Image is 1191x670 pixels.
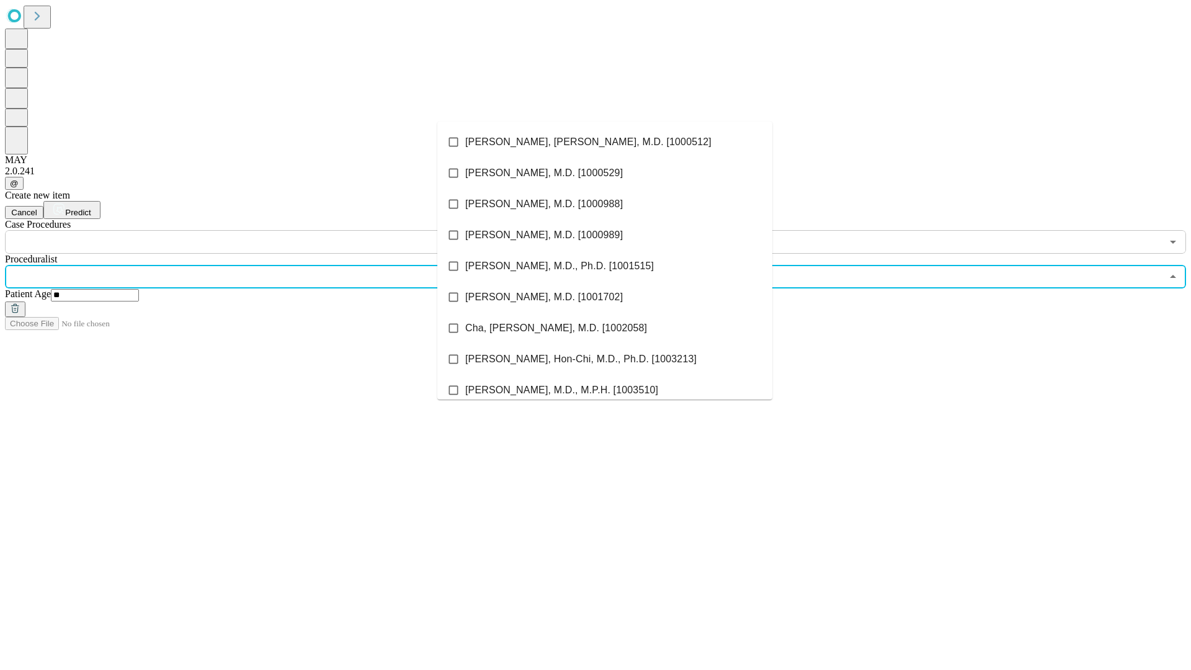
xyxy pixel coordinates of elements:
[465,290,623,305] span: [PERSON_NAME], M.D. [1001702]
[465,383,658,398] span: [PERSON_NAME], M.D., M.P.H. [1003510]
[10,179,19,188] span: @
[11,208,37,217] span: Cancel
[465,228,623,243] span: [PERSON_NAME], M.D. [1000989]
[5,206,43,219] button: Cancel
[5,177,24,190] button: @
[5,288,51,299] span: Patient Age
[65,208,91,217] span: Predict
[5,166,1186,177] div: 2.0.241
[465,197,623,212] span: [PERSON_NAME], M.D. [1000988]
[5,254,57,264] span: Proceduralist
[465,259,654,274] span: [PERSON_NAME], M.D., Ph.D. [1001515]
[465,166,623,181] span: [PERSON_NAME], M.D. [1000529]
[1164,233,1182,251] button: Open
[5,154,1186,166] div: MAY
[5,190,70,200] span: Create new item
[465,135,711,150] span: [PERSON_NAME], [PERSON_NAME], M.D. [1000512]
[1164,268,1182,285] button: Close
[5,219,71,230] span: Scheduled Procedure
[465,321,647,336] span: Cha, [PERSON_NAME], M.D. [1002058]
[465,352,697,367] span: [PERSON_NAME], Hon-Chi, M.D., Ph.D. [1003213]
[43,201,100,219] button: Predict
